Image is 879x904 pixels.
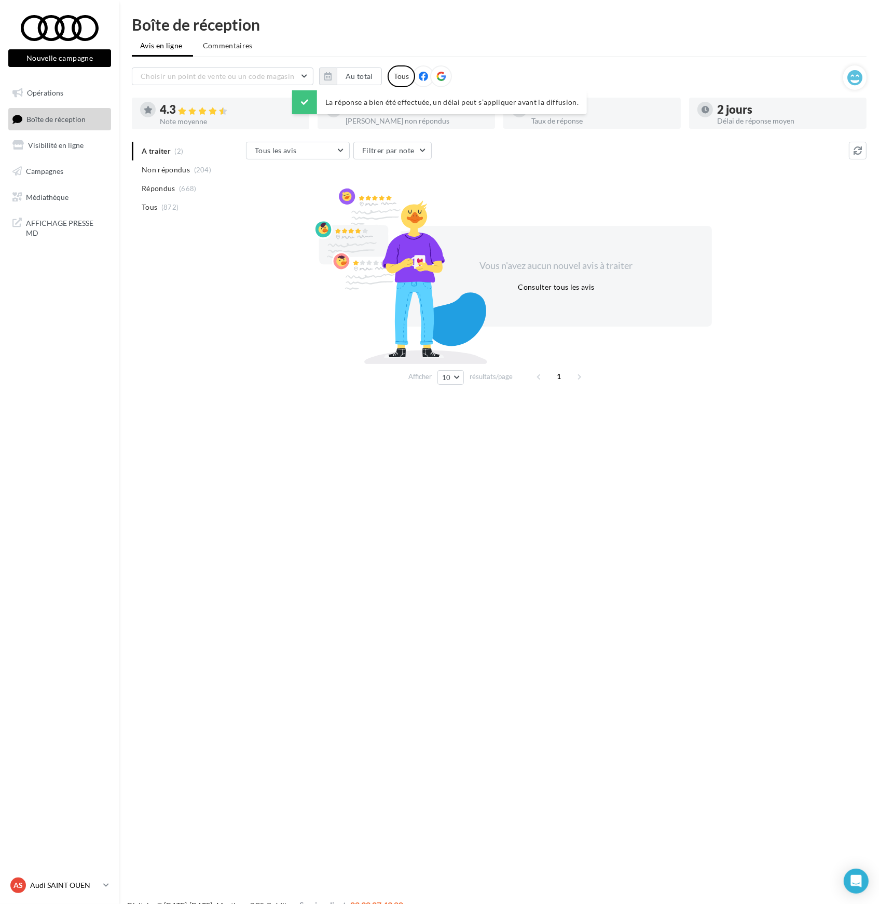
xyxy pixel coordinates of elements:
[26,114,86,123] span: Boîte de réception
[6,82,113,104] a: Opérations
[353,142,432,159] button: Filtrer par note
[717,104,858,115] div: 2 jours
[132,68,313,85] button: Choisir un point de vente ou un code magasin
[26,192,68,201] span: Médiathèque
[6,186,113,208] a: Médiathèque
[319,68,382,85] button: Au total
[388,65,415,87] div: Tous
[132,17,867,32] div: Boîte de réception
[8,875,111,895] a: AS Audi SAINT OUEN
[6,134,113,156] a: Visibilité en ligne
[467,259,645,273] div: Vous n'avez aucun nouvel avis à traiter
[28,141,84,150] span: Visibilité en ligne
[141,72,294,80] span: Choisir un point de vente ou un code magasin
[6,108,113,130] a: Boîte de réception
[142,183,175,194] span: Répondus
[246,142,350,159] button: Tous les avis
[6,160,113,182] a: Campagnes
[179,184,197,193] span: (668)
[26,167,63,176] span: Campagnes
[142,202,157,212] span: Tous
[437,370,464,385] button: 10
[514,281,598,293] button: Consulter tous les avis
[142,165,190,175] span: Non répondus
[531,104,672,115] div: 77 %
[26,216,107,238] span: AFFICHAGE PRESSE MD
[470,372,513,382] span: résultats/page
[8,49,111,67] button: Nouvelle campagne
[531,117,672,125] div: Taux de réponse
[442,373,451,382] span: 10
[255,146,297,155] span: Tous les avis
[160,104,301,116] div: 4.3
[203,41,253,51] span: Commentaires
[160,118,301,125] div: Note moyenne
[161,203,179,211] span: (872)
[30,880,99,890] p: Audi SAINT OUEN
[337,68,382,85] button: Au total
[13,880,23,890] span: AS
[6,212,113,242] a: AFFICHAGE PRESSE MD
[292,90,587,114] div: La réponse a bien été effectuée, un délai peut s’appliquer avant la diffusion.
[194,166,212,174] span: (204)
[717,117,858,125] div: Délai de réponse moyen
[551,368,568,385] span: 1
[408,372,432,382] span: Afficher
[27,88,63,97] span: Opérations
[844,869,869,894] div: Open Intercom Messenger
